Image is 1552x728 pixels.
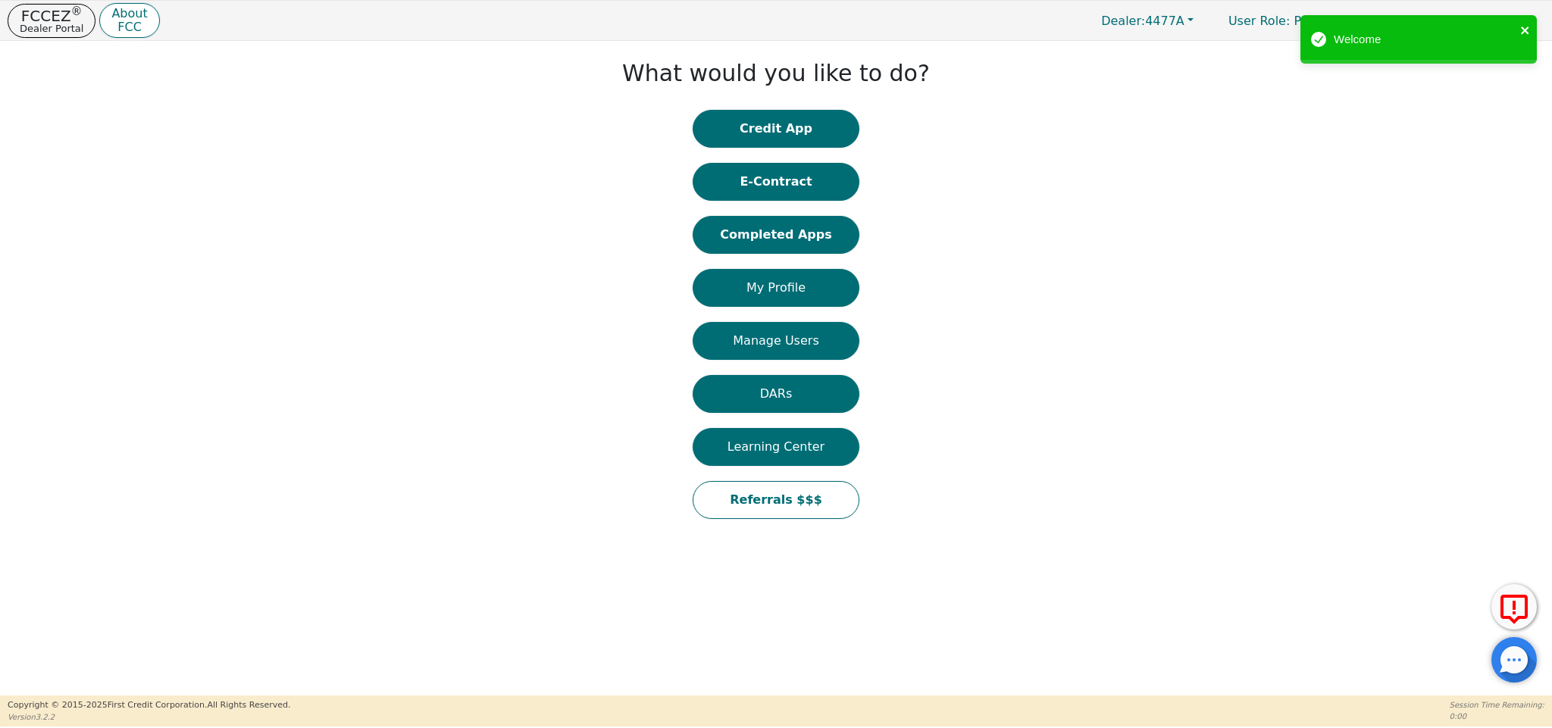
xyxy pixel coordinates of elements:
a: User Role: Primary [1213,6,1356,36]
button: DARs [693,375,859,413]
button: Completed Apps [693,216,859,254]
button: Learning Center [693,428,859,466]
button: FCCEZ®Dealer Portal [8,4,95,38]
sup: ® [71,5,83,18]
div: Welcome [1334,31,1516,48]
button: Credit App [693,110,859,148]
p: Primary [1213,6,1356,36]
p: 0:00 [1450,711,1544,722]
button: close [1520,21,1531,39]
p: Session Time Remaining: [1450,699,1544,711]
p: About [111,8,147,20]
button: 4477A:[PERSON_NAME] [1360,9,1544,33]
button: Referrals $$$ [693,481,859,519]
p: Dealer Portal [20,23,83,33]
button: AboutFCC [99,3,159,39]
span: User Role : [1228,14,1290,28]
span: All Rights Reserved. [207,700,290,710]
p: FCC [111,21,147,33]
button: My Profile [693,269,859,307]
button: Manage Users [693,322,859,360]
p: FCCEZ [20,8,83,23]
button: E-Contract [693,163,859,201]
p: Version 3.2.2 [8,711,290,723]
h1: What would you like to do? [622,60,930,87]
button: Report Error to FCC [1491,584,1537,630]
span: Dealer: [1101,14,1145,28]
span: 4477A [1101,14,1184,28]
p: Copyright © 2015- 2025 First Credit Corporation. [8,699,290,712]
button: Dealer:4477A [1085,9,1209,33]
